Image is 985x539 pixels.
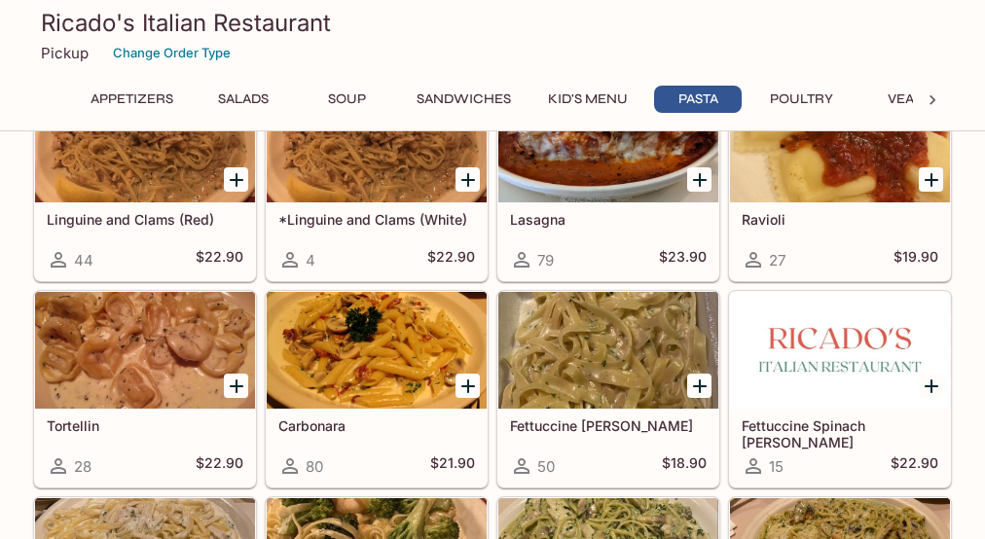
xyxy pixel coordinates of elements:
[687,374,711,398] button: Add Fettuccine Alfredo
[729,85,951,281] a: Ravioli27$19.90
[654,86,742,113] button: Pasta
[266,85,488,281] a: *Linguine and Clams (White)4$22.90
[498,86,718,202] div: Lasagna
[267,292,487,409] div: Carbonara
[537,86,638,113] button: Kid's Menu
[41,8,944,38] h3: Ricado's Italian Restaurant
[406,86,522,113] button: Sandwiches
[860,86,948,113] button: Veal
[34,85,256,281] a: Linguine and Clams (Red)44$22.90
[891,454,938,478] h5: $22.90
[224,374,248,398] button: Add Tortellin
[80,86,184,113] button: Appetizers
[497,291,719,487] a: Fettuccine [PERSON_NAME]50$18.90
[196,454,243,478] h5: $22.90
[510,417,707,434] h5: Fettuccine [PERSON_NAME]
[659,248,707,271] h5: $23.90
[456,167,480,192] button: Add *Linguine and Clams (White)
[456,374,480,398] button: Add Carbonara
[729,291,951,487] a: Fettuccine Spinach [PERSON_NAME]15$22.90
[35,292,255,409] div: Tortellin
[687,167,711,192] button: Add Lasagna
[200,86,287,113] button: Salads
[47,417,243,434] h5: Tortellin
[34,291,256,487] a: Tortellin28$22.90
[35,86,255,202] div: Linguine and Clams (Red)
[41,44,89,62] p: Pickup
[742,211,938,228] h5: Ravioli
[427,248,475,271] h5: $22.90
[894,248,938,271] h5: $19.90
[769,457,784,476] span: 15
[278,417,475,434] h5: Carbonara
[769,251,785,269] span: 27
[510,211,707,228] h5: Lasagna
[537,457,555,476] span: 50
[430,454,475,478] h5: $21.90
[74,457,91,476] span: 28
[303,86,390,113] button: Soup
[742,417,938,449] h5: Fettuccine Spinach [PERSON_NAME]
[278,211,475,228] h5: *Linguine and Clams (White)
[497,85,719,281] a: Lasagna79$23.90
[224,167,248,192] button: Add Linguine and Clams (Red)
[196,248,243,271] h5: $22.90
[537,251,554,269] span: 79
[104,38,239,68] button: Change Order Type
[267,86,487,202] div: *Linguine and Clams (White)
[919,374,943,398] button: Add Fettuccine Spinach Alfredo
[306,457,323,476] span: 80
[74,251,93,269] span: 44
[266,291,488,487] a: Carbonara80$21.90
[730,86,950,202] div: Ravioli
[730,292,950,409] div: Fettuccine Spinach Alfredo
[757,86,845,113] button: Poultry
[47,211,243,228] h5: Linguine and Clams (Red)
[919,167,943,192] button: Add Ravioli
[662,454,707,478] h5: $18.90
[306,251,315,269] span: 4
[498,292,718,409] div: Fettuccine Alfredo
